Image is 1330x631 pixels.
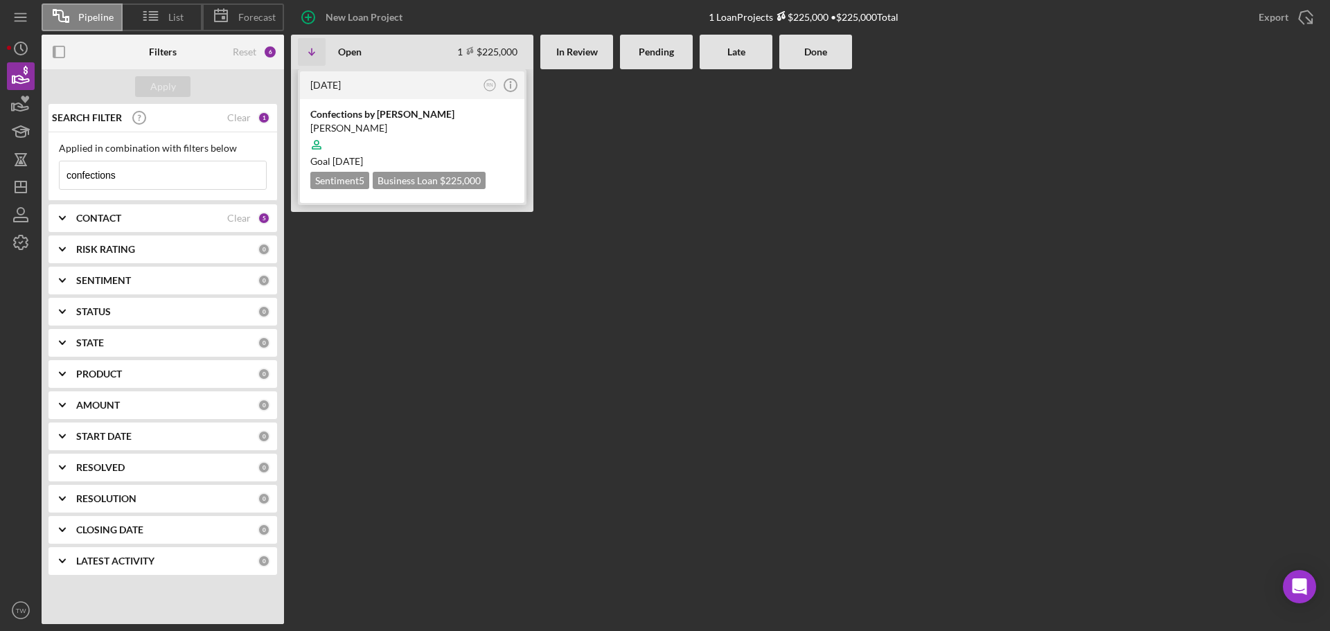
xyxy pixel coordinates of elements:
[258,274,270,287] div: 0
[76,275,131,286] b: SENTIMENT
[258,368,270,380] div: 0
[1245,3,1323,31] button: Export
[227,213,251,224] div: Clear
[7,596,35,624] button: TW
[76,524,143,535] b: CLOSING DATE
[310,121,514,135] div: [PERSON_NAME]
[556,46,598,57] b: In Review
[135,76,190,97] button: Apply
[258,243,270,256] div: 0
[16,607,27,614] text: TW
[258,212,270,224] div: 5
[76,400,120,411] b: AMOUNT
[804,46,827,57] b: Done
[332,155,363,167] time: 08/09/2025
[310,107,514,121] div: Confections by [PERSON_NAME]
[258,492,270,505] div: 0
[76,368,122,380] b: PRODUCT
[76,431,132,442] b: START DATE
[258,399,270,411] div: 0
[258,555,270,567] div: 0
[76,462,125,473] b: RESOLVED
[291,3,416,31] button: New Loan Project
[76,306,111,317] b: STATUS
[310,79,341,91] time: 2025-07-08 17:50
[326,3,402,31] div: New Loan Project
[52,112,122,123] b: SEARCH FILTER
[258,305,270,318] div: 0
[258,524,270,536] div: 0
[338,46,362,57] b: Open
[481,76,499,95] button: RN
[76,493,136,504] b: RESOLUTION
[76,337,104,348] b: STATE
[258,430,270,443] div: 0
[76,556,154,567] b: LATEST ACTIVITY
[149,46,177,57] b: Filters
[263,45,277,59] div: 6
[709,11,898,23] div: 1 Loan Projects • $225,000 Total
[258,112,270,124] div: 1
[373,172,486,189] div: Business Loan
[298,69,526,205] a: [DATE]RNConfections by [PERSON_NAME][PERSON_NAME]Goal [DATE]Sentiment5Business Loan $225,000
[258,337,270,349] div: 0
[1259,3,1288,31] div: Export
[59,143,267,154] div: Applied in combination with filters below
[233,46,256,57] div: Reset
[727,46,745,57] b: Late
[238,12,276,23] span: Forecast
[150,76,176,97] div: Apply
[76,244,135,255] b: RISK RATING
[168,12,184,23] span: List
[639,46,674,57] b: Pending
[258,461,270,474] div: 0
[773,11,828,23] div: $225,000
[310,155,363,167] span: Goal
[486,82,493,87] text: RN
[310,172,369,189] div: Sentiment 5
[1283,570,1316,603] div: Open Intercom Messenger
[457,46,517,57] div: 1 $225,000
[227,112,251,123] div: Clear
[440,175,481,186] span: $225,000
[76,213,121,224] b: CONTACT
[78,12,114,23] span: Pipeline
